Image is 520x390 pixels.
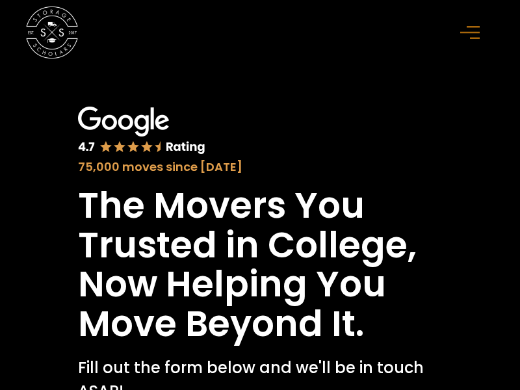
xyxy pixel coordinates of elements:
img: Storage Scholars main logo [26,6,78,58]
img: Google 4.7 star rating [78,107,205,155]
a: home [26,6,78,58]
div: 75,000 moves since [DATE] [78,158,442,175]
h1: The Movers You Trusted in College, Now Helping You Move Beyond It. [78,186,442,343]
div: menu [452,12,494,53]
